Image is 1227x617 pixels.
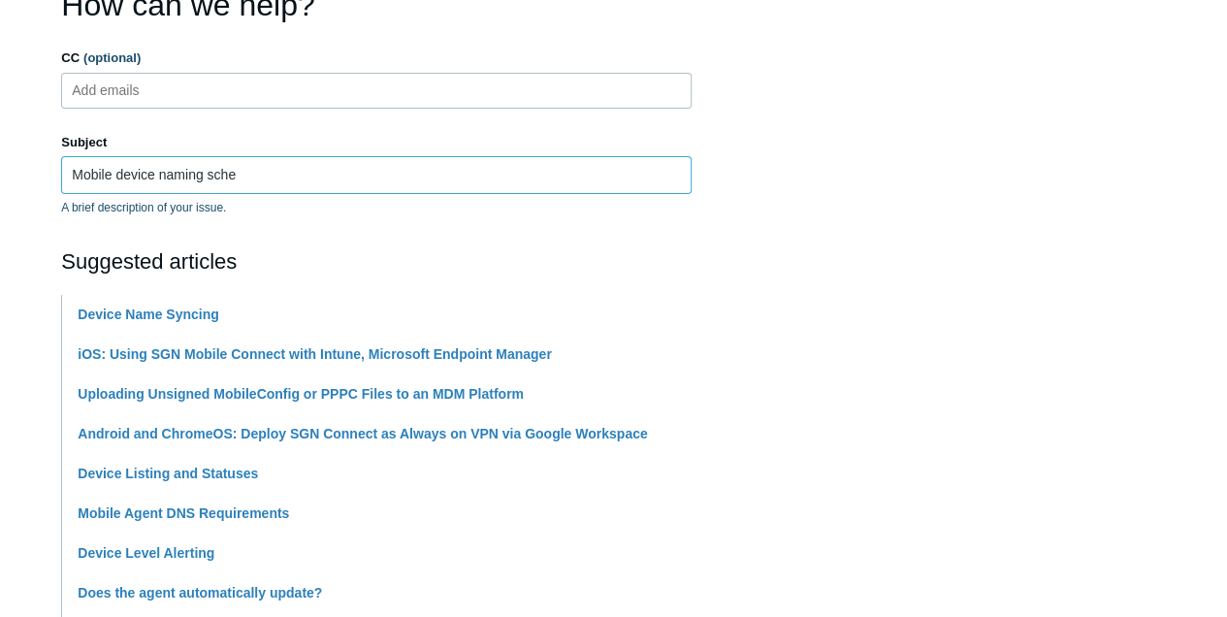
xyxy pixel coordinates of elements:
a: Device Level Alerting [78,545,214,561]
a: Android and ChromeOS: Deploy SGN Connect as Always on VPN via Google Workspace [78,426,647,441]
a: Mobile Agent DNS Requirements [78,505,289,521]
label: Subject [61,133,692,152]
a: iOS: Using SGN Mobile Connect with Intune, Microsoft Endpoint Manager [78,346,551,362]
input: Add emails [65,76,180,105]
p: A brief description of your issue. [61,199,692,216]
a: Uploading Unsigned MobileConfig or PPPC Files to an MDM Platform [78,386,524,402]
span: (optional) [83,50,141,65]
a: Device Name Syncing [78,307,219,322]
a: Device Listing and Statuses [78,466,258,481]
label: CC [61,49,692,68]
a: Does the agent automatically update? [78,585,322,601]
h2: Suggested articles [61,245,692,277]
